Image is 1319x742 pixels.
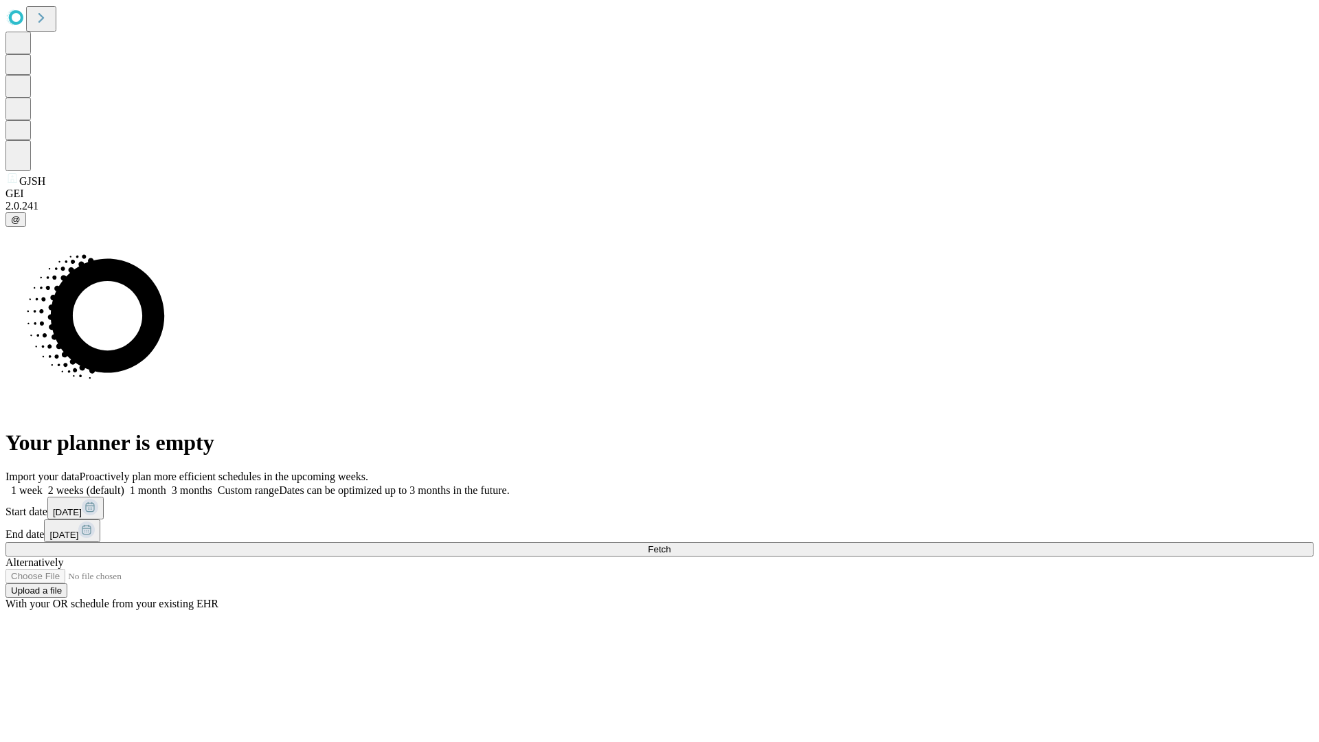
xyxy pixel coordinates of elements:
span: @ [11,214,21,225]
button: [DATE] [44,519,100,542]
span: Dates can be optimized up to 3 months in the future. [279,484,509,496]
h1: Your planner is empty [5,430,1314,456]
span: [DATE] [49,530,78,540]
div: 2.0.241 [5,200,1314,212]
button: @ [5,212,26,227]
button: Upload a file [5,583,67,598]
span: Import your data [5,471,80,482]
span: [DATE] [53,507,82,517]
span: 2 weeks (default) [48,484,124,496]
div: End date [5,519,1314,542]
span: GJSH [19,175,45,187]
span: Fetch [648,544,670,554]
span: 3 months [172,484,212,496]
span: Proactively plan more efficient schedules in the upcoming weeks. [80,471,368,482]
button: Fetch [5,542,1314,556]
span: Alternatively [5,556,63,568]
button: [DATE] [47,497,104,519]
span: With your OR schedule from your existing EHR [5,598,218,609]
span: 1 month [130,484,166,496]
span: Custom range [218,484,279,496]
div: GEI [5,188,1314,200]
span: 1 week [11,484,43,496]
div: Start date [5,497,1314,519]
